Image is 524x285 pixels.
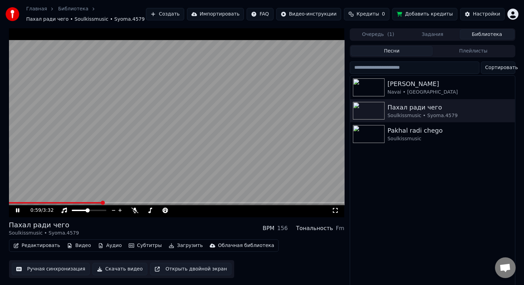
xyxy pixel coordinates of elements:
[9,230,79,237] div: Soulkissmusic • Syoma.4579
[473,11,500,18] div: Настройки
[218,242,274,249] div: Облачная библиотека
[392,8,457,20] button: Добавить кредиты
[277,224,288,232] div: 156
[30,207,41,214] span: 0:59
[6,7,19,21] img: youka
[336,224,345,232] div: Fm
[150,263,231,275] button: Открыть двойной экран
[405,29,460,39] button: Задания
[387,126,512,135] div: Pakhal radi chego
[296,224,333,232] div: Тональность
[11,241,63,250] button: Редактировать
[387,79,512,89] div: [PERSON_NAME]
[95,241,125,250] button: Аудио
[382,11,385,18] span: 0
[276,8,341,20] button: Видео-инструкции
[351,29,405,39] button: Очередь
[43,207,53,214] span: 3:32
[92,263,147,275] button: Скачать видео
[387,89,512,96] div: Navai • [GEOGRAPHIC_DATA]
[387,103,512,112] div: Пахал ради чего
[247,8,273,20] button: FAQ
[433,46,514,56] button: Плейлисты
[187,8,244,20] button: Импортировать
[344,8,389,20] button: Кредиты0
[166,241,206,250] button: Загрузить
[12,263,90,275] button: Ручная синхронизация
[26,6,146,23] nav: breadcrumb
[460,8,505,20] button: Настройки
[64,241,94,250] button: Видео
[30,207,47,214] div: /
[58,6,88,12] a: Библиотека
[485,64,518,71] span: Сортировать
[9,220,79,230] div: Пахал ради чего
[26,16,145,23] span: Пахал ради чего • Soulkissmusic • Syoma.4579
[26,6,47,12] a: Главная
[495,257,516,278] div: Открытый чат
[387,112,512,119] div: Soulkissmusic • Syoma.4579
[146,8,184,20] button: Создать
[126,241,165,250] button: Субтитры
[387,31,394,38] span: ( 1 )
[263,224,274,232] div: BPM
[387,135,512,142] div: Soulkissmusic
[357,11,379,18] span: Кредиты
[351,46,433,56] button: Песни
[460,29,514,39] button: Библиотека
